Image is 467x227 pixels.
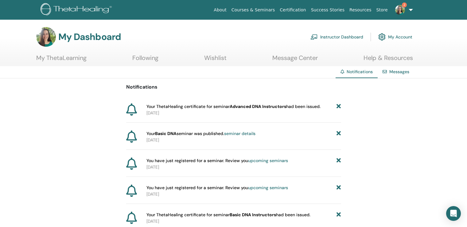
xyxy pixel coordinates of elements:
span: 2 [402,2,407,7]
span: Notifications [347,69,373,74]
strong: Basic DNA [155,131,177,136]
p: [DATE] [146,110,341,116]
img: chalkboard-teacher.svg [310,34,318,40]
span: Your ThetaHealing certificate for seminar had been issued. [146,212,310,218]
a: Resources [347,4,374,16]
a: Help & Resources [364,54,413,66]
img: cog.svg [378,32,386,42]
p: [DATE] [146,191,341,197]
b: Advanced DNA Instructors [230,104,286,109]
a: My ThetaLearning [36,54,87,66]
p: [DATE] [146,164,341,170]
a: upcoming seminars [248,158,288,163]
a: Wishlist [204,54,227,66]
a: Courses & Seminars [229,4,278,16]
b: Basic DNA Instructors [230,212,276,217]
span: You have just registered for a seminar. Review you [146,157,288,164]
span: Your seminar was published. [146,130,255,137]
span: Your ThetaHealing certificate for seminar had been issued. [146,103,321,110]
a: My Account [378,30,412,44]
a: seminar details [224,131,255,136]
div: Open Intercom Messenger [446,206,461,221]
p: [DATE] [146,137,341,143]
span: You have just registered for a seminar. Review you [146,185,288,191]
a: Success Stories [309,4,347,16]
img: logo.png [41,3,114,17]
a: Store [374,4,390,16]
a: Following [132,54,158,66]
a: Certification [277,4,308,16]
a: Instructor Dashboard [310,30,363,44]
img: default.jpg [395,5,405,15]
a: Message Center [272,54,318,66]
p: [DATE] [146,218,341,225]
p: Notifications [126,83,341,91]
a: About [211,4,229,16]
h3: My Dashboard [58,31,121,42]
a: Messages [389,69,409,74]
img: default.jpg [36,27,56,47]
a: upcoming seminars [248,185,288,190]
